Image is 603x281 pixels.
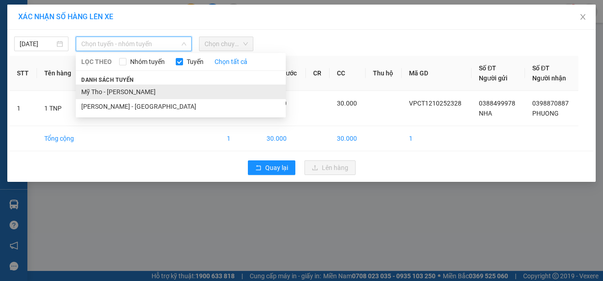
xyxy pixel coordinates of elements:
div: 0388499978 [8,41,82,53]
a: Chọn tất cả [215,57,247,67]
td: 1 [10,91,37,126]
span: LỌC THEO [81,57,112,67]
th: STT [10,56,37,91]
span: Nhận: [88,9,110,18]
span: NHA [479,110,492,117]
li: Mỹ Tho - [PERSON_NAME] [76,85,286,99]
span: Số ĐT [532,64,550,72]
div: NHA [8,30,82,41]
span: PHUONG [532,110,559,117]
div: PHUONG [88,30,182,41]
button: uploadLên hàng [304,160,356,175]
span: close [579,13,587,21]
div: VP [PERSON_NAME] [8,8,82,30]
span: 0398870887 [532,100,569,107]
button: Close [570,5,596,30]
td: Tổng cộng [37,126,83,151]
th: Thu hộ [366,56,402,91]
span: rollback [255,164,262,172]
th: CC [330,56,366,91]
span: Chưa cước : [87,61,128,71]
span: Chọn tuyến - nhóm tuyến [81,37,186,51]
span: down [181,41,187,47]
span: Gửi: [8,9,22,18]
span: 30.000 [337,100,357,107]
button: rollbackQuay lại [248,160,295,175]
span: Nhóm tuyến [126,57,168,67]
input: 12/10/2025 [20,39,55,49]
span: VPCT1210252328 [409,100,461,107]
span: Người nhận [532,74,566,82]
div: 30.000 [87,59,183,72]
th: CR [306,56,330,91]
span: Số ĐT [479,64,496,72]
span: Danh sách tuyến [76,76,139,84]
td: 1 [402,126,472,151]
div: 0398870887 [88,41,182,53]
div: VP [GEOGRAPHIC_DATA] [88,8,182,30]
li: [PERSON_NAME] - [GEOGRAPHIC_DATA] [76,99,286,114]
span: 0388499978 [479,100,515,107]
span: Chọn chuyến [204,37,248,51]
th: Tên hàng [37,56,83,91]
span: Tuyến [183,57,207,67]
td: 30.000 [330,126,366,151]
td: 30.000 [259,126,306,151]
td: 1 [220,126,259,151]
span: Người gửi [479,74,508,82]
td: 1 TNP [37,91,83,126]
th: Mã GD [402,56,472,91]
span: XÁC NHẬN SỐ HÀNG LÊN XE [18,12,113,21]
span: Quay lại [265,163,288,173]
